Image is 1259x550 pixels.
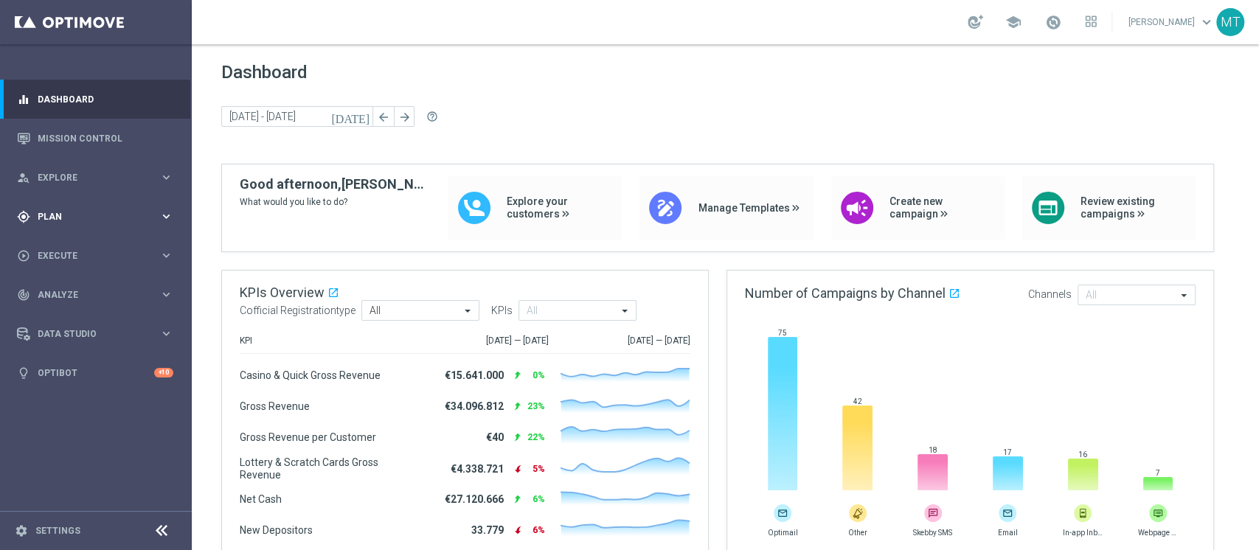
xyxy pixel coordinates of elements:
div: MT [1216,8,1244,36]
div: Execute [17,249,159,262]
a: Optibot [38,353,154,392]
i: settings [15,524,28,537]
span: Explore [38,173,159,182]
button: play_circle_outline Execute keyboard_arrow_right [16,250,174,262]
button: Mission Control [16,133,174,145]
div: Mission Control [17,119,173,158]
button: lightbulb Optibot +10 [16,367,174,379]
i: keyboard_arrow_right [159,209,173,223]
i: play_circle_outline [17,249,30,262]
button: track_changes Analyze keyboard_arrow_right [16,289,174,301]
div: Dashboard [17,80,173,119]
div: Explore [17,171,159,184]
div: Optibot [17,353,173,392]
span: keyboard_arrow_down [1199,14,1215,30]
i: keyboard_arrow_right [159,288,173,302]
i: person_search [17,171,30,184]
a: Mission Control [38,119,173,158]
div: +10 [154,368,173,377]
span: Data Studio [38,330,159,338]
span: Analyze [38,290,159,299]
button: gps_fixed Plan keyboard_arrow_right [16,211,174,223]
div: Data Studio [17,327,159,341]
button: person_search Explore keyboard_arrow_right [16,172,174,184]
a: Dashboard [38,80,173,119]
i: keyboard_arrow_right [159,248,173,262]
button: equalizer Dashboard [16,94,174,105]
span: school [1005,14,1022,30]
span: Plan [38,212,159,221]
i: equalizer [17,93,30,106]
button: Data Studio keyboard_arrow_right [16,328,174,340]
i: keyboard_arrow_right [159,327,173,341]
i: gps_fixed [17,210,30,223]
i: keyboard_arrow_right [159,170,173,184]
a: Settings [35,526,80,535]
span: Execute [38,251,159,260]
i: track_changes [17,288,30,302]
div: Plan [17,210,159,223]
a: [PERSON_NAME]keyboard_arrow_down [1127,11,1216,33]
i: lightbulb [17,366,30,380]
div: Analyze [17,288,159,302]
